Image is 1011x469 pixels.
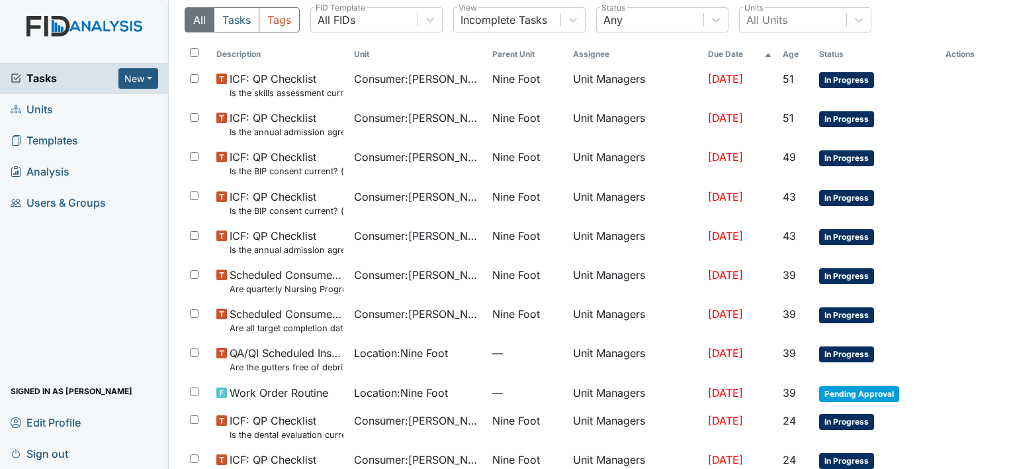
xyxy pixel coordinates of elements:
span: Analysis [11,162,69,182]
div: All FIDs [318,12,355,28]
span: Consumer : [PERSON_NAME] [354,71,481,87]
span: ICF: QP Checklist Is the BIP consent current? (document the date, BIP number in the comment section) [230,149,343,178]
span: Pending Approval [819,386,899,402]
span: Nine Foot [492,110,540,126]
span: 39 [783,346,796,360]
span: ICF: QP Checklist Is the BIP consent current? (document the date, BIP number in the comment section) [230,189,343,217]
span: ICF: QP Checklist Is the annual admission agreement current? (document the date in the comment se... [230,228,343,256]
span: In Progress [819,414,874,430]
small: Is the dental evaluation current? (document the date, oral rating, and goal # if needed in the co... [230,429,343,441]
td: Unit Managers [568,223,703,262]
small: Are the gutters free of debris? [230,361,343,374]
span: In Progress [819,453,874,469]
span: ICF: QP Checklist Is the skills assessment current? (document the date in the comment section) [230,71,343,99]
span: — [492,385,562,401]
span: Edit Profile [11,412,81,433]
div: Any [603,12,623,28]
td: Unit Managers [568,105,703,144]
span: Location : Nine Foot [354,385,448,401]
span: Nine Foot [492,71,540,87]
span: Work Order Routine [230,385,328,401]
span: 43 [783,190,796,203]
span: Consumer : [PERSON_NAME] [354,413,481,429]
span: Consumer : [PERSON_NAME] [354,228,481,244]
td: Unit Managers [568,144,703,183]
td: Unit Managers [568,407,703,446]
span: Scheduled Consumer Chart Review Are quarterly Nursing Progress Notes/Visual Assessments completed... [230,267,343,295]
span: Sign out [11,443,68,464]
td: Unit Managers [568,301,703,340]
span: 24 [783,414,796,427]
span: 39 [783,268,796,282]
th: Toggle SortBy [703,43,777,66]
th: Toggle SortBy [211,43,349,66]
span: [DATE] [708,346,743,360]
div: All Units [746,12,787,28]
span: 39 [783,307,796,321]
span: Nine Foot [492,306,540,322]
span: Consumer : [PERSON_NAME] [354,306,481,322]
button: Tags [259,7,300,32]
span: ICF: QP Checklist Is the annual admission agreement current? (document the date in the comment se... [230,110,343,138]
td: Unit Managers [568,340,703,379]
span: [DATE] [708,307,743,321]
span: 49 [783,150,796,164]
span: QA/QI Scheduled Inspection Are the gutters free of debris? [230,345,343,374]
span: 51 [783,72,794,85]
button: All [185,7,214,32]
span: [DATE] [708,414,743,427]
span: Nine Foot [492,189,540,205]
span: Consumer : [PERSON_NAME] [354,452,481,468]
th: Toggle SortBy [487,43,568,66]
span: In Progress [819,190,874,206]
span: Consumer : [PERSON_NAME] [354,267,481,283]
span: [DATE] [708,190,743,203]
span: [DATE] [708,453,743,466]
span: Units [11,99,53,120]
span: Nine Foot [492,149,540,165]
span: Location : Nine Foot [354,345,448,361]
th: Actions [940,43,995,66]
a: Tasks [11,70,118,86]
button: New [118,68,158,89]
span: [DATE] [708,386,743,399]
small: Are quarterly Nursing Progress Notes/Visual Assessments completed by the end of the month followi... [230,283,343,295]
div: Type filter [185,7,300,32]
span: 43 [783,229,796,242]
input: Toggle All Rows Selected [190,48,198,57]
span: [DATE] [708,72,743,85]
span: ICF: QP Checklist Is the dental evaluation current? (document the date, oral rating, and goal # i... [230,413,343,441]
small: Is the BIP consent current? (document the date, BIP number in the comment section) [230,165,343,178]
small: Are all target completion dates current (not expired)? [230,322,343,335]
span: Nine Foot [492,452,540,468]
small: Is the BIP consent current? (document the date, BIP number in the comment section) [230,205,343,217]
td: Unit Managers [568,380,703,407]
span: In Progress [819,268,874,284]
span: In Progress [819,150,874,166]
span: In Progress [819,229,874,245]
span: [DATE] [708,150,743,164]
span: Users & Groups [11,193,106,213]
th: Toggle SortBy [349,43,486,66]
span: In Progress [819,111,874,127]
span: In Progress [819,307,874,323]
span: [DATE] [708,268,743,282]
small: Is the annual admission agreement current? (document the date in the comment section) [230,126,343,138]
span: Nine Foot [492,228,540,244]
span: Nine Foot [492,413,540,429]
span: In Progress [819,72,874,88]
span: 24 [783,453,796,466]
small: Is the annual admission agreement current? (document the date in the comment section) [230,244,343,256]
span: In Progress [819,346,874,362]
span: [DATE] [708,111,743,125]
span: — [492,345,562,361]
td: Unit Managers [568,183,703,223]
span: [DATE] [708,229,743,242]
th: Toggle SortBy [777,43,814,66]
span: Scheduled Consumer Chart Review Are all target completion dates current (not expired)? [230,306,343,335]
td: Unit Managers [568,262,703,301]
span: 51 [783,111,794,125]
button: Tasks [214,7,259,32]
th: Assignee [568,43,703,66]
